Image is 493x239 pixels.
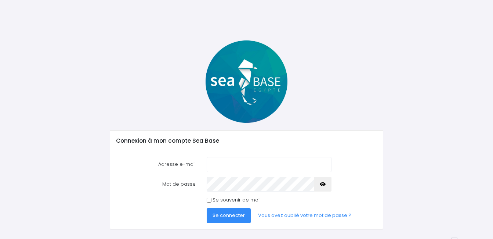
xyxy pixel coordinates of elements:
button: Se connecter [207,208,251,223]
div: Connexion à mon compte Sea Base [110,131,383,151]
label: Adresse e-mail [110,157,201,172]
label: Se souvenir de moi [213,196,260,204]
a: Vous avez oublié votre mot de passe ? [252,208,357,223]
span: Se connecter [213,212,245,219]
label: Mot de passe [110,177,201,192]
